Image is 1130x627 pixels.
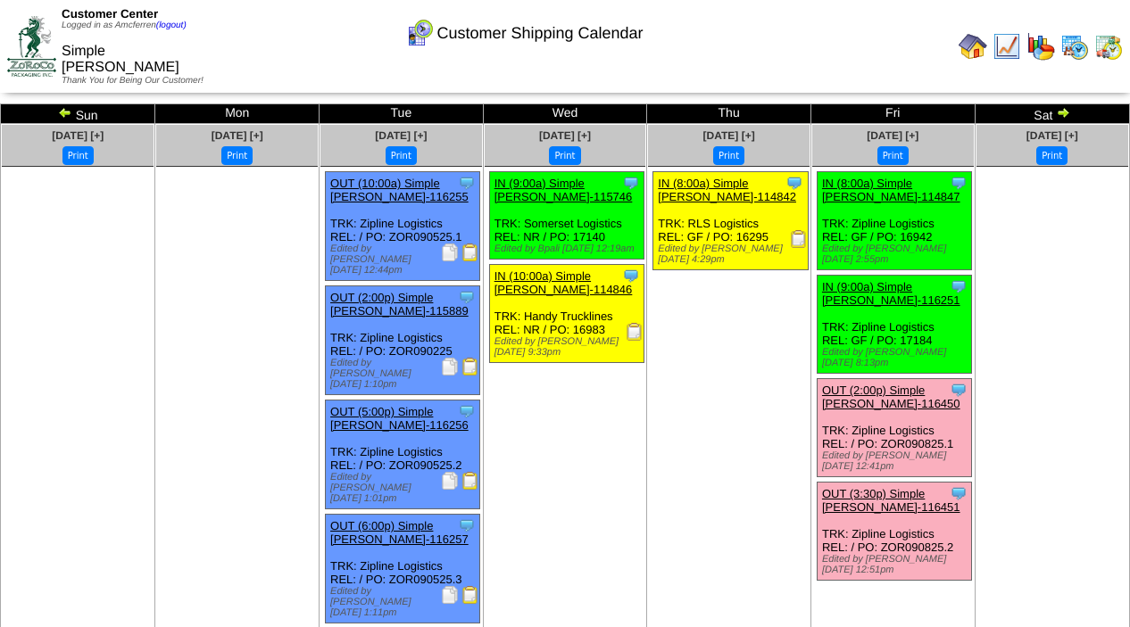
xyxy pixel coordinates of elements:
a: OUT (5:00p) Simple [PERSON_NAME]-116256 [330,405,469,432]
td: Fri [810,104,975,124]
div: TRK: Zipline Logistics REL: / PO: ZOR090525.3 [326,515,480,623]
a: OUT (3:30p) Simple [PERSON_NAME]-116451 [822,487,960,514]
div: Edited by [PERSON_NAME] [DATE] 12:41pm [822,450,971,472]
div: Edited by [PERSON_NAME] [DATE] 1:01pm [330,472,479,504]
span: Simple [PERSON_NAME] [62,44,179,75]
img: Tooltip [785,174,803,192]
img: Receiving Document [790,230,808,248]
img: Tooltip [950,277,968,295]
img: ZoRoCo_Logo(Green%26Foil)%20jpg.webp [7,16,56,76]
img: Tooltip [950,484,968,502]
button: Print [1036,146,1068,165]
button: Print [877,146,909,165]
a: IN (9:00a) Simple [PERSON_NAME]-116251 [822,280,960,307]
img: Tooltip [622,267,640,285]
img: Tooltip [950,174,968,192]
img: Bill of Lading [461,243,479,261]
img: Tooltip [458,402,476,420]
button: Print [221,146,253,165]
img: Packing Slip [441,358,459,375]
a: [DATE] [+] [703,129,755,142]
a: [DATE] [+] [375,129,427,142]
button: Print [549,146,580,165]
div: TRK: Handy Trucklines REL: NR / PO: 16983 [489,265,644,363]
span: Thank You for Being Our Customer! [62,76,204,86]
a: [DATE] [+] [52,129,104,142]
img: arrowleft.gif [58,105,72,120]
td: Thu [647,104,811,124]
img: calendarprod.gif [1060,32,1089,61]
img: Bill of Lading [461,472,479,490]
img: Bill of Lading [461,358,479,375]
td: Mon [155,104,320,124]
div: Edited by [PERSON_NAME] [DATE] 2:55pm [822,243,971,265]
button: Print [62,146,94,165]
button: Print [713,146,744,165]
a: IN (8:00a) Simple [PERSON_NAME]-114847 [822,177,960,203]
div: Edited by [PERSON_NAME] [DATE] 9:33pm [494,336,644,358]
div: TRK: Zipline Logistics REL: / PO: ZOR090525.1 [326,172,480,281]
a: OUT (2:00p) Simple [PERSON_NAME]-115889 [330,291,469,318]
div: TRK: Zipline Logistics REL: / PO: ZOR090825.1 [817,379,971,477]
div: TRK: RLS Logistics REL: GF / PO: 16295 [653,172,808,270]
div: Edited by [PERSON_NAME] [DATE] 12:44pm [330,243,479,276]
span: Customer Center [62,7,158,21]
div: Edited by [PERSON_NAME] [DATE] 1:10pm [330,358,479,390]
div: Edited by Bpali [DATE] 12:19am [494,243,644,254]
a: IN (9:00a) Simple [PERSON_NAME]-115746 [494,177,633,203]
span: Logged in as Amcferren [62,21,187,30]
a: [DATE] [+] [1026,129,1078,142]
img: Packing Slip [441,243,459,261]
a: (logout) [156,21,187,30]
div: Edited by [PERSON_NAME] [DATE] 1:11pm [330,586,479,618]
a: IN (10:00a) Simple [PERSON_NAME]-114846 [494,269,633,296]
img: Bill of Lading [461,586,479,604]
div: Edited by [PERSON_NAME] [DATE] 4:29pm [658,243,807,265]
img: Tooltip [458,288,476,306]
a: [DATE] [+] [212,129,263,142]
a: IN (8:00a) Simple [PERSON_NAME]-114842 [658,177,796,203]
a: OUT (2:00p) Simple [PERSON_NAME]-116450 [822,384,960,410]
div: Edited by [PERSON_NAME] [DATE] 12:51pm [822,554,971,575]
img: calendarcustomer.gif [405,19,434,47]
td: Tue [320,104,484,124]
img: arrowright.gif [1056,105,1070,120]
img: Tooltip [950,381,968,399]
div: TRK: Zipline Logistics REL: GF / PO: 16942 [817,172,971,270]
td: Sun [1,104,155,124]
img: calendarinout.gif [1094,32,1123,61]
span: Customer Shipping Calendar [436,24,643,43]
div: TRK: Zipline Logistics REL: / PO: ZOR090225 [326,286,480,395]
button: Print [386,146,417,165]
a: OUT (10:00a) Simple [PERSON_NAME]-116255 [330,177,469,203]
a: OUT (6:00p) Simple [PERSON_NAME]-116257 [330,519,469,546]
img: Packing Slip [441,586,459,604]
img: Tooltip [458,516,476,534]
img: Tooltip [622,174,640,192]
div: TRK: Zipline Logistics REL: GF / PO: 17184 [817,276,971,374]
div: TRK: Zipline Logistics REL: / PO: ZOR090825.2 [817,483,971,581]
a: [DATE] [+] [539,129,591,142]
div: TRK: Somerset Logistics REL: NR / PO: 17140 [489,172,644,260]
img: Receiving Document [626,323,644,341]
td: Wed [483,104,647,124]
a: [DATE] [+] [867,129,918,142]
img: home.gif [959,32,987,61]
img: Tooltip [458,174,476,192]
img: graph.gif [1026,32,1055,61]
td: Sat [975,104,1129,124]
img: Packing Slip [441,472,459,490]
div: TRK: Zipline Logistics REL: / PO: ZOR090525.2 [326,400,480,509]
div: Edited by [PERSON_NAME] [DATE] 8:13pm [822,347,971,368]
img: line_graph.gif [993,32,1021,61]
